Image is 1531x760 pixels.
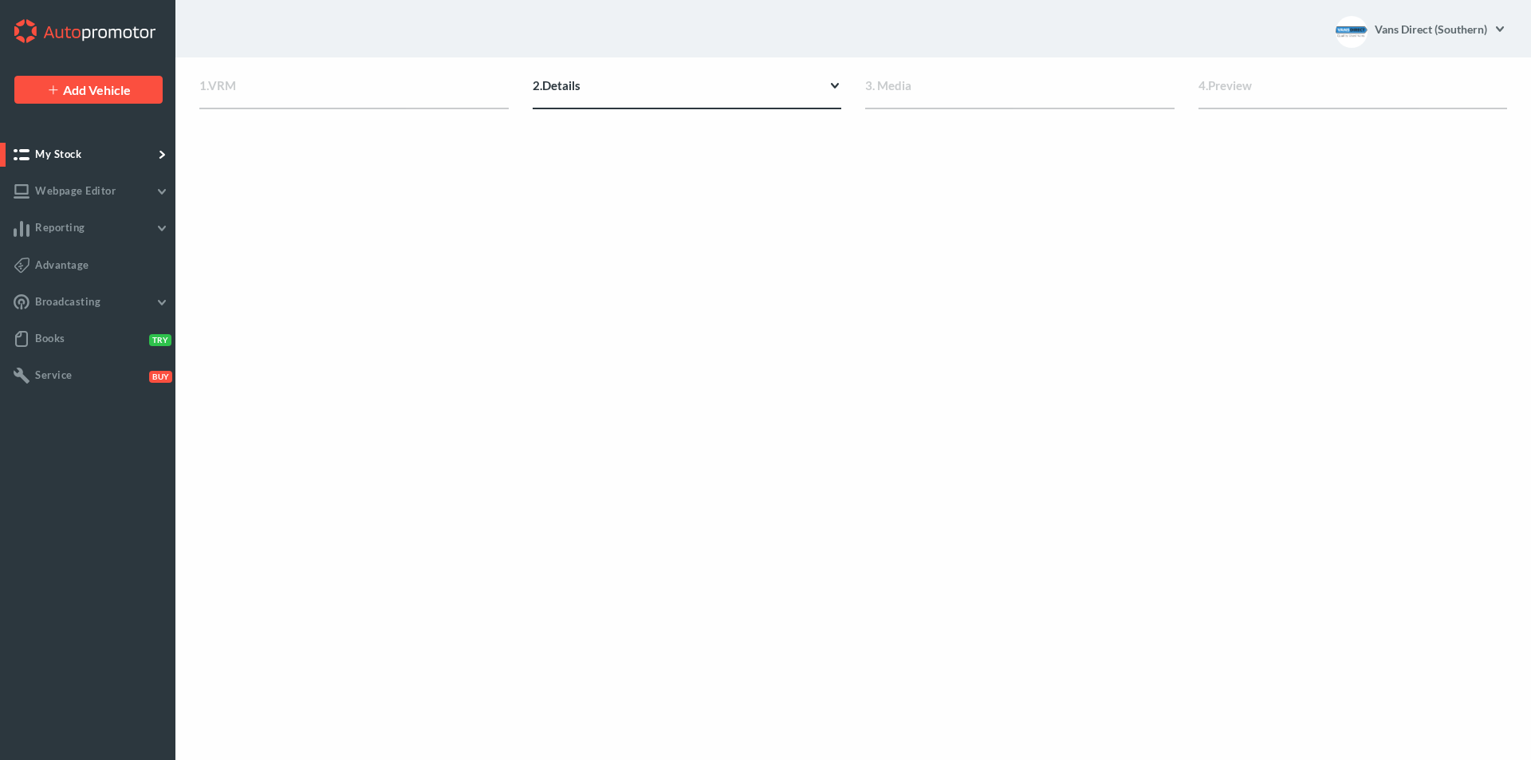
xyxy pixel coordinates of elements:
span: 2. [533,78,542,93]
span: 3. [865,78,875,93]
span: My Stock [35,148,81,160]
span: Add Vehicle [63,82,131,97]
span: Books [35,332,65,345]
span: 4. [1198,78,1208,93]
a: Vans Direct (Southern) [1374,13,1507,45]
span: Service [35,368,73,381]
span: Reporting [35,221,85,234]
span: 1. [199,78,208,93]
button: Try [146,333,169,345]
a: Add Vehicle [14,76,163,104]
div: Details [533,77,842,109]
div: VRM [199,77,509,109]
span: Try [149,334,171,346]
div: Preview [1198,77,1508,109]
button: Buy [146,369,169,382]
span: Advantage [35,258,89,271]
span: Media [877,78,911,93]
span: Webpage Editor [35,184,116,197]
span: Buy [149,371,172,383]
span: Broadcasting [35,295,100,308]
